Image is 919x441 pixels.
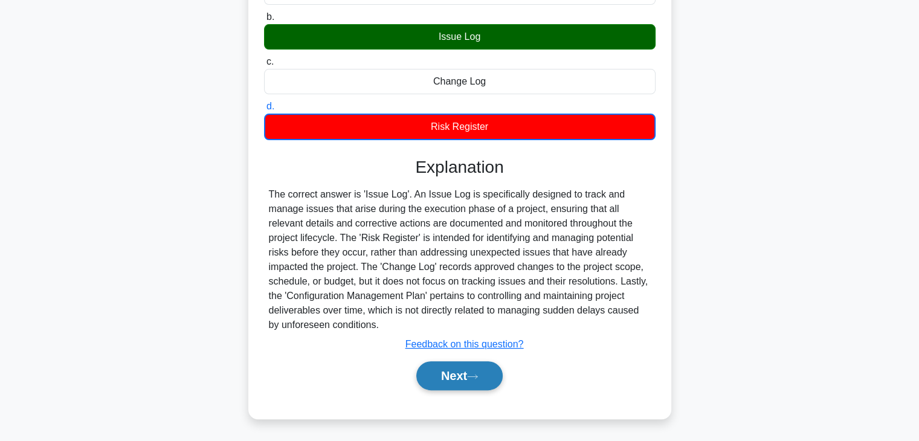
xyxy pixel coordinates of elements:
[266,101,274,111] span: d.
[416,361,503,390] button: Next
[264,24,656,50] div: Issue Log
[271,157,648,178] h3: Explanation
[266,11,274,22] span: b.
[264,69,656,94] div: Change Log
[264,114,656,140] div: Risk Register
[266,56,274,66] span: c.
[269,187,651,332] div: The correct answer is 'Issue Log'. An Issue Log is specifically designed to track and manage issu...
[405,339,524,349] a: Feedback on this question?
